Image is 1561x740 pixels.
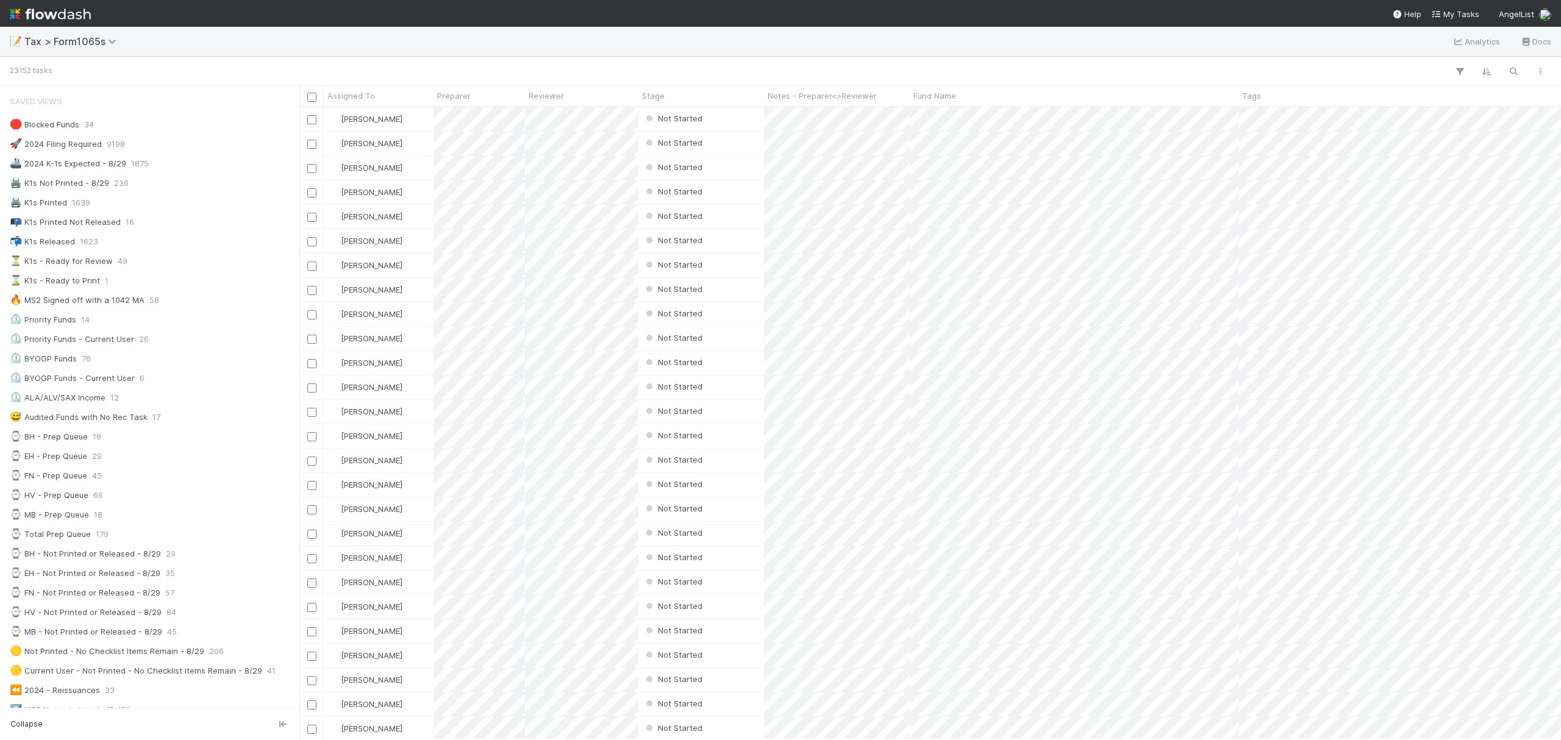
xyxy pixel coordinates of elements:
span: ⌚ [10,528,22,539]
div: [PERSON_NAME] [329,235,402,247]
img: avatar_d45d11ee-0024-4901-936f-9df0a9cc3b4e.png [329,187,339,197]
div: Not Started [643,502,702,514]
img: avatar_d45d11ee-0024-4901-936f-9df0a9cc3b4e.png [329,626,339,636]
input: Toggle Row Selected [307,505,316,514]
span: 176 [118,702,130,717]
span: 📭 [10,216,22,227]
span: 😅 [10,411,22,422]
span: [PERSON_NAME] [341,431,402,441]
img: avatar_d45d11ee-0024-4901-936f-9df0a9cc3b4e.png [329,236,339,246]
span: ⌛ [10,275,22,285]
span: 18 [93,429,101,444]
span: Not Started [643,162,702,172]
span: 1639 [72,195,90,210]
span: 17 [152,410,160,425]
a: My Tasks [1431,8,1479,20]
div: K1s - Ready for Review [10,254,113,269]
input: Toggle Row Selected [307,140,316,149]
span: ⌚ [10,509,22,519]
div: [PERSON_NAME] [329,210,402,222]
div: BYOGP Funds - Current User [10,371,135,386]
div: [PERSON_NAME] [329,527,402,539]
span: ⏳ [10,255,22,266]
span: 29 [92,449,102,464]
div: [PERSON_NAME] [329,405,402,418]
div: MB - Prep Queue [10,507,89,522]
div: [PERSON_NAME] [329,600,402,613]
input: Toggle All Rows Selected [307,93,316,102]
div: K1s Not Printed - 8/29 [10,176,109,191]
span: [PERSON_NAME] [341,260,402,270]
span: ⌚ [10,470,22,480]
div: K1s Released [10,234,75,249]
div: EH - Prep Queue [10,449,87,464]
input: Toggle Row Selected [307,725,316,734]
input: Toggle Row Selected [307,578,316,588]
div: [PERSON_NAME] [329,625,402,637]
img: avatar_d45d11ee-0024-4901-936f-9df0a9cc3b4e.png [329,260,339,270]
div: [PERSON_NAME] [329,479,402,491]
input: Toggle Row Selected [307,261,316,271]
span: [PERSON_NAME] [341,407,402,416]
span: Not Started [643,552,702,562]
span: Not Started [643,260,702,269]
span: [PERSON_NAME] [341,212,402,221]
span: [PERSON_NAME] [341,309,402,319]
span: 236 [114,176,129,191]
span: [PERSON_NAME] [341,626,402,636]
img: avatar_d45d11ee-0024-4901-936f-9df0a9cc3b4e.png [329,455,339,465]
span: [PERSON_NAME] [341,699,402,709]
input: Toggle Row Selected [307,310,316,319]
span: My Tasks [1431,9,1479,19]
div: Not Started [643,722,702,734]
input: Toggle Row Selected [307,408,316,417]
span: ⌚ [10,450,22,461]
input: Toggle Row Selected [307,457,316,466]
input: Toggle Row Selected [307,237,316,246]
span: [PERSON_NAME] [341,455,402,465]
span: 26 [139,332,149,347]
span: Saved Views [10,89,62,113]
img: avatar_d45d11ee-0024-4901-936f-9df0a9cc3b4e.png [329,114,339,124]
span: 76 [82,351,91,366]
span: ⌚ [10,489,22,500]
div: [PERSON_NAME] [329,162,402,174]
div: Not Started [643,307,702,319]
span: [PERSON_NAME] [341,236,402,246]
span: ⌚ [10,587,22,597]
span: AngelList [1499,9,1534,19]
span: 57 [165,585,174,600]
input: Toggle Row Selected [307,115,316,124]
div: FN - Not Printed or Released - 8/29 [10,585,160,600]
div: Not Started [643,673,702,685]
div: [PERSON_NAME] [329,722,402,735]
div: ALA/ALV/SAX Income [10,390,105,405]
img: avatar_d45d11ee-0024-4901-936f-9df0a9cc3b4e.png [329,309,339,319]
div: Not Started [643,283,702,295]
input: Toggle Row Selected [307,164,316,173]
div: [PERSON_NAME] [329,283,402,296]
span: 12 [110,390,119,405]
span: 45 [167,624,177,639]
div: [PERSON_NAME] [329,381,402,393]
span: Not Started [643,650,702,660]
img: avatar_d45d11ee-0024-4901-936f-9df0a9cc3b4e.png [329,650,339,660]
div: K1s - Ready to Print [10,273,100,288]
img: avatar_d45d11ee-0024-4901-936f-9df0a9cc3b4e.png [329,675,339,685]
div: Audited Funds with No Rec Task [10,410,148,425]
span: [PERSON_NAME] [341,675,402,685]
div: 2024 Filing Required [10,137,102,152]
div: [PERSON_NAME] [329,503,402,515]
img: avatar_d45d11ee-0024-4901-936f-9df0a9cc3b4e.png [1539,9,1551,21]
span: 34 [84,117,94,132]
span: 49 [118,254,127,269]
span: Tax > Form1065s [24,35,123,48]
div: Not Started [643,332,702,344]
div: Not Started [643,429,702,441]
input: Toggle Row Selected [307,432,316,441]
span: Not Started [643,723,702,733]
input: Toggle Row Selected [307,286,316,295]
span: ⏲️ [10,392,22,402]
span: [PERSON_NAME] [341,480,402,489]
span: ⌚ [10,607,22,617]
